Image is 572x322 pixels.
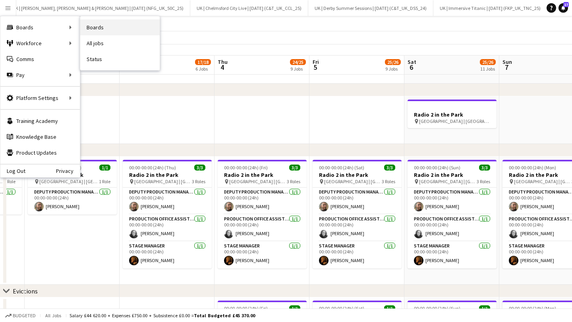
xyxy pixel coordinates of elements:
span: 1/1 [289,305,300,311]
span: 3/3 [384,165,395,171]
span: 3 Roles [287,178,300,184]
span: 3/3 [194,165,205,171]
span: 3/3 [289,165,300,171]
span: 3 Roles [477,178,490,184]
span: 1/1 [384,305,395,311]
div: 6 Jobs [195,66,211,72]
span: Sun [502,58,512,65]
h3: Radio 2 in the Park [218,171,307,178]
a: Boards [80,19,160,35]
div: Workforce [0,35,80,51]
span: 00:00-00:00 (24h) (Fri) [224,305,268,311]
span: Thu [218,58,228,65]
div: Salary £44 620.00 + Expenses £750.00 + Subsistence £0.00 = [70,312,255,318]
app-card-role: Deputy Production Manager1/100:00-00:00 (24h)[PERSON_NAME] [313,188,402,215]
app-job-card: 00:00-00:00 (24h) (Thu)3/3Radio 2 in the Park [GEOGRAPHIC_DATA] | [GEOGRAPHIC_DATA], [GEOGRAPHIC_... [123,160,212,268]
button: UK | Derby Summer Sessions | [DATE] (C&T_UK_DSS_24) [308,0,433,16]
span: 00:00-00:00 (24h) (Mon) [509,305,556,311]
div: Evictions [13,287,38,295]
app-job-card: 00:00-00:00 (24h) (Wed)1/1Radio 2 in the Park [GEOGRAPHIC_DATA] | [GEOGRAPHIC_DATA], [GEOGRAPHIC_... [28,160,117,215]
app-job-card: Radio 2 in the Park [GEOGRAPHIC_DATA] | [GEOGRAPHIC_DATA], [GEOGRAPHIC_DATA] [408,100,497,128]
app-card-role: Stage Manager1/100:00-00:00 (24h)[PERSON_NAME] [408,241,497,268]
a: Knowledge Base [0,129,80,145]
span: [GEOGRAPHIC_DATA] | [GEOGRAPHIC_DATA], [GEOGRAPHIC_DATA] [39,178,99,184]
button: Budgeted [4,311,37,320]
span: [GEOGRAPHIC_DATA] | [GEOGRAPHIC_DATA], [GEOGRAPHIC_DATA] [419,118,490,124]
span: [GEOGRAPHIC_DATA] | [GEOGRAPHIC_DATA], [GEOGRAPHIC_DATA] [419,178,477,184]
h3: Radio 2 in the Park [123,171,212,178]
span: 00:00-00:00 (24h) (Sat) [319,165,364,171]
span: Sat [408,58,416,65]
span: 17/18 [195,59,211,65]
app-card-role: Production Office Assistant1/100:00-00:00 (24h)[PERSON_NAME] [218,215,307,241]
app-card-role: Stage Manager1/100:00-00:00 (24h)[PERSON_NAME] [218,241,307,268]
div: 9 Jobs [290,66,305,72]
a: 17 [558,3,568,13]
div: 11 Jobs [480,66,495,72]
app-job-card: 00:00-00:00 (24h) (Sun)3/3Radio 2 in the Park [GEOGRAPHIC_DATA] | [GEOGRAPHIC_DATA], [GEOGRAPHIC_... [408,160,497,268]
span: 3 Roles [192,178,205,184]
div: 9 Jobs [385,66,400,72]
span: 1/1 [479,305,490,311]
span: 1 Role [99,178,110,184]
button: UK | Chelmsford City Live | [DATE] (C&T_UK_CCL_25) [190,0,308,16]
span: 4 [216,63,228,72]
div: Platform Settings [0,90,80,106]
span: [GEOGRAPHIC_DATA] | [GEOGRAPHIC_DATA], [GEOGRAPHIC_DATA] [229,178,287,184]
app-job-card: 00:00-00:00 (24h) (Sat)3/3Radio 2 in the Park [GEOGRAPHIC_DATA] | [GEOGRAPHIC_DATA], [GEOGRAPHIC_... [313,160,402,268]
span: 00:00-00:00 (24h) (Sun) [414,305,460,311]
h3: Radio 2 in the Park [408,111,497,118]
span: All jobs [44,312,63,318]
span: [GEOGRAPHIC_DATA] | [GEOGRAPHIC_DATA], [GEOGRAPHIC_DATA] [324,178,382,184]
div: Pay [0,67,80,83]
a: Status [80,51,160,67]
app-card-role: Stage Manager1/100:00-00:00 (24h)[PERSON_NAME] [313,241,402,268]
a: Privacy [56,168,80,174]
span: [GEOGRAPHIC_DATA] | [GEOGRAPHIC_DATA], [GEOGRAPHIC_DATA] [134,178,192,184]
app-job-card: 00:00-00:00 (24h) (Fri)3/3Radio 2 in the Park [GEOGRAPHIC_DATA] | [GEOGRAPHIC_DATA], [GEOGRAPHIC_... [218,160,307,268]
span: Budgeted [13,313,36,318]
span: 5 [311,63,319,72]
div: Boards [0,19,80,35]
button: UK | [PERSON_NAME], [PERSON_NAME] & [PERSON_NAME] | [DATE] (NFG_UK_50C_25) [6,0,190,16]
span: 17 [563,2,569,7]
a: Product Updates [0,145,80,161]
a: Log Out [0,168,25,174]
span: 00:00-00:00 (24h) (Mon) [509,165,556,171]
a: Training Academy [0,113,80,129]
span: Fri [313,58,319,65]
span: Total Budgeted £45 370.00 [194,312,255,318]
app-card-role: Deputy Production Manager1/100:00-00:00 (24h)[PERSON_NAME] [408,188,497,215]
a: Comms [0,51,80,67]
button: UK | Immersive Titanic | [DATE] (FKP_UK_TNC_25) [433,0,547,16]
span: 1/1 [99,165,110,171]
span: 6 [406,63,416,72]
span: [GEOGRAPHIC_DATA] | [GEOGRAPHIC_DATA], [GEOGRAPHIC_DATA] [514,178,572,184]
span: 00:00-00:00 (24h) (Fri) [224,165,268,171]
span: 3/3 [479,165,490,171]
app-card-role: Deputy Production Manager1/100:00-00:00 (24h)[PERSON_NAME] [123,188,212,215]
span: 7 [501,63,512,72]
span: 00:00-00:00 (24h) (Sat) [319,305,364,311]
span: 00:00-00:00 (24h) (Thu) [129,165,176,171]
span: 1 Role [4,178,15,184]
app-card-role: Production Office Assistant1/100:00-00:00 (24h)[PERSON_NAME] [313,215,402,241]
app-card-role: Production Office Assistant1/100:00-00:00 (24h)[PERSON_NAME] [408,215,497,241]
app-card-role: Production Office Assistant1/100:00-00:00 (24h)[PERSON_NAME] [123,215,212,241]
h3: Radio 2 in the Park [313,171,402,178]
app-card-role: Stage Manager1/100:00-00:00 (24h)[PERSON_NAME] [123,241,212,268]
span: 25/26 [385,59,401,65]
span: 24/25 [290,59,306,65]
span: 3 Roles [382,178,395,184]
span: 25/26 [480,59,496,65]
app-card-role: Deputy Production Manager1/100:00-00:00 (24h)[PERSON_NAME] [218,188,307,215]
h3: Radio 2 in the Park [408,171,497,178]
span: 00:00-00:00 (24h) (Sun) [414,165,460,171]
a: All jobs [80,35,160,51]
